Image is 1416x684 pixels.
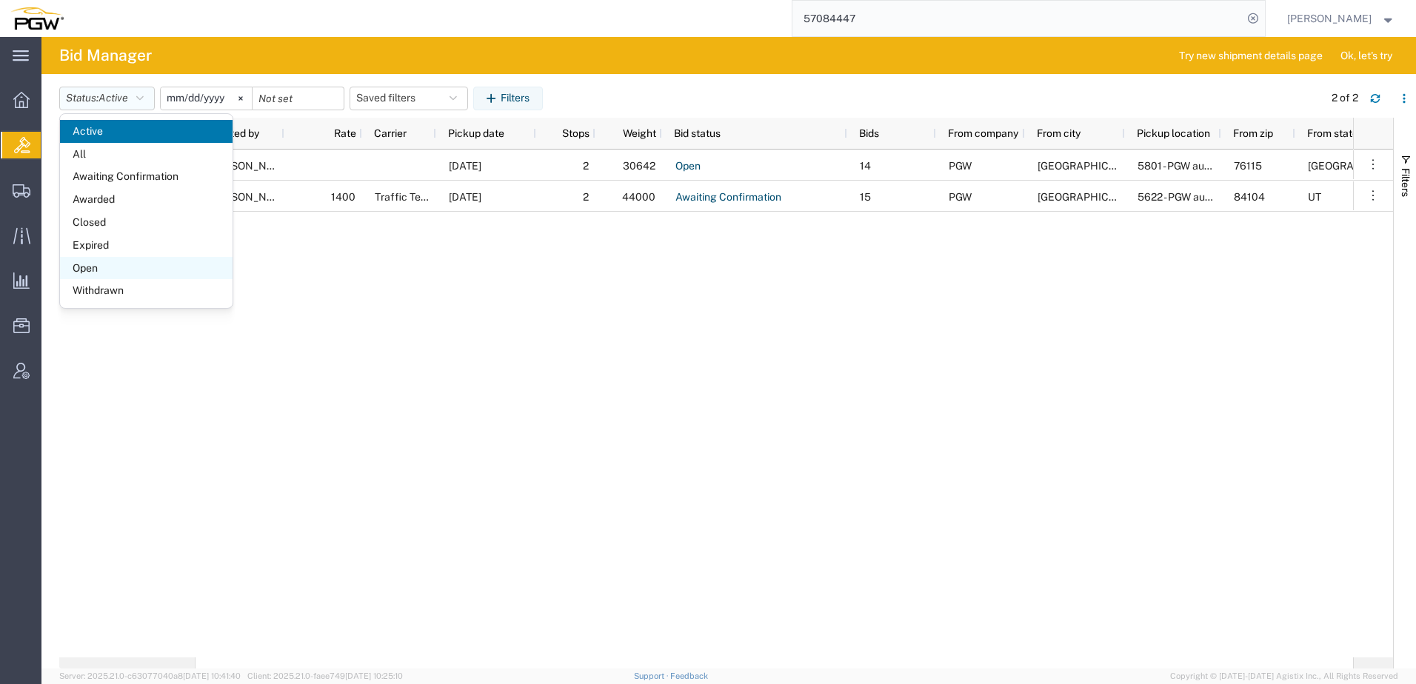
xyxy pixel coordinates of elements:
[375,191,450,203] span: Traffic Tech Inc
[60,143,233,166] span: All
[350,87,468,110] button: Saved filters
[161,87,252,110] input: Not set
[60,234,233,257] span: Expired
[675,185,782,209] a: Awaiting Confirmation
[607,127,656,139] span: Weight
[10,7,64,30] img: logo
[1400,168,1412,197] span: Filters
[59,671,241,680] span: Server: 2025.21.0-c63077040a8
[548,127,590,139] span: Stops
[98,92,128,104] span: Active
[1332,90,1358,106] div: 2 of 2
[60,279,233,302] span: Withdrawn
[622,191,655,203] span: 44000
[448,127,504,139] span: Pickup date
[1308,191,1321,203] span: UT
[183,671,241,680] span: [DATE] 10:41:40
[670,671,708,680] a: Feedback
[60,257,233,280] span: Open
[449,160,481,172] span: 10/17/2025
[253,87,344,110] input: Not set
[208,160,293,172] span: Ksenia Gushchina-Kerecz
[207,127,259,139] span: Created by
[1286,10,1396,27] button: [PERSON_NAME]
[1328,44,1405,67] button: Ok, let's try
[473,87,543,110] button: Filters
[60,211,233,234] span: Closed
[1234,160,1262,172] span: 76115
[948,127,1018,139] span: From company
[634,671,671,680] a: Support
[1037,127,1081,139] span: From city
[859,127,879,139] span: Bids
[296,127,356,139] span: Rate
[1307,127,1358,139] span: From state
[623,160,655,172] span: 30642
[374,127,407,139] span: Carrier
[247,671,403,680] span: Client: 2025.21.0-faee749
[1038,160,1143,172] span: Fort Worth
[583,160,589,172] span: 2
[1233,127,1273,139] span: From zip
[792,1,1243,36] input: Search for shipment number, reference number
[583,191,589,203] span: 2
[1234,191,1265,203] span: 84104
[860,160,871,172] span: 14
[1287,10,1372,27] span: Amber Hickey
[60,188,233,211] span: Awarded
[1170,670,1398,683] span: Copyright © [DATE]-[DATE] Agistix Inc., All Rights Reserved
[1137,127,1210,139] span: Pickup location
[59,87,155,110] button: Status:Active
[60,165,233,188] span: Awaiting Confirmation
[1138,191,1352,203] span: 5622 - PGW autoglass - Salt Lake City
[331,191,355,203] span: 1400
[949,160,972,172] span: PGW
[208,191,293,203] span: Jesse Dawson
[59,37,152,74] h4: Bid Manager
[345,671,403,680] span: [DATE] 10:25:10
[949,191,972,203] span: PGW
[1179,48,1323,64] span: Try new shipment details page
[675,154,701,178] a: Open
[1138,160,1373,172] span: 5801 - PGW autoglass - Fort Worth Hub
[1308,160,1414,172] span: TX
[60,120,233,143] span: Active
[860,191,871,203] span: 15
[449,191,481,203] span: 10/16/2025
[674,127,721,139] span: Bid status
[1038,191,1143,203] span: Salt Lake City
